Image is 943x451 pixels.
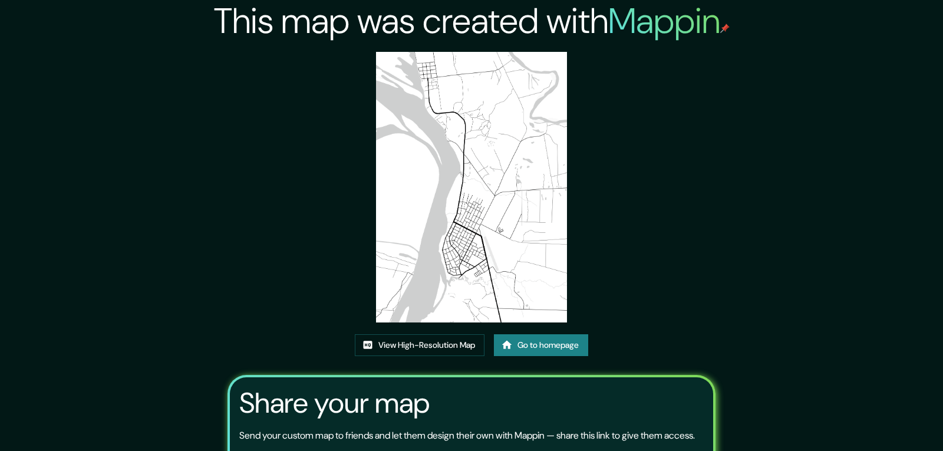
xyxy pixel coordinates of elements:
[376,52,568,322] img: created-map
[239,387,430,420] h3: Share your map
[239,429,695,443] p: Send your custom map to friends and let them design their own with Mappin — share this link to gi...
[720,24,730,33] img: mappin-pin
[494,334,588,356] a: Go to homepage
[355,334,484,356] a: View High-Resolution Map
